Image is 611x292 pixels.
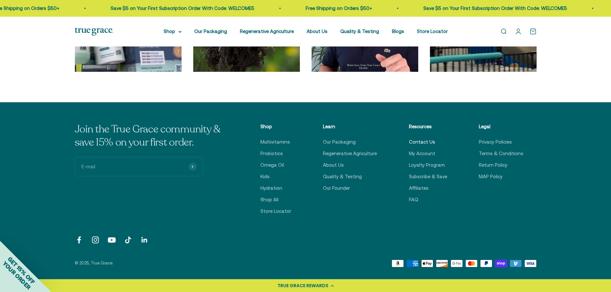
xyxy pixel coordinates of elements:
a: Affiliates [409,184,429,192]
p: Save $5 on Your First Subscription Order With Code: WELCOME5 [420,4,564,12]
div: TRUE GRACE REWARDS [277,282,328,289]
a: Our Founder [323,184,350,192]
a: Our Packaging [194,29,227,34]
span: YOUR ORDER [1,260,32,291]
a: Probiotics [260,150,283,157]
a: Regenerative Agriculture [323,150,377,157]
a: Follow on Facebook [75,236,83,244]
a: Free Shipping on Orders $50+ [303,5,369,11]
p: Legal [479,123,523,130]
a: Hydration [260,184,282,192]
p: Resources [409,123,447,130]
a: Loyalty Program [409,161,445,169]
a: Multivitamins [260,138,290,146]
a: Subscribe & Save [409,173,447,180]
a: My Account [409,150,435,157]
span: GET 15% OFF [6,255,36,285]
a: Contact Us [409,138,435,146]
summary: Shop [164,28,182,35]
a: MAP Policy [479,173,503,180]
p: Learn [323,123,377,130]
a: Return Policy [479,161,507,169]
p: Shop [260,123,291,130]
a: Follow on TikTok [124,236,132,244]
a: Follow on Instagram [91,236,100,244]
a: Blogs [392,29,404,34]
p: Save $5 on Your First Subscription Order With Code: WELCOME5 [108,4,251,12]
a: Privacy Policies [479,138,512,146]
a: Regenerative Agriculture [240,29,294,34]
p: © 2025, True Grace. [75,260,114,267]
a: Quality & Testing [323,173,362,180]
a: Store Locator [260,207,291,215]
a: About Us [307,29,327,34]
a: Store Locator [417,29,448,34]
a: Our Packaging [323,138,356,146]
a: Quality & Testing [340,29,379,34]
a: About Us [323,161,344,169]
a: FAQ [409,196,418,204]
a: Terms & Conditions [479,150,523,157]
a: Omega Oil [260,161,284,169]
a: Kids [260,173,270,180]
a: Follow on LinkedIn [140,236,149,244]
p: Join the True Grace community & save 15% on your first order. [75,123,229,149]
a: Shop All [260,196,278,204]
a: Follow on YouTube [107,236,116,244]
